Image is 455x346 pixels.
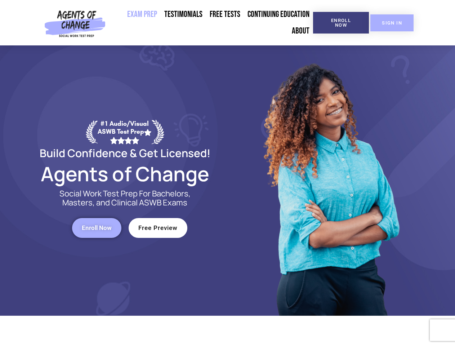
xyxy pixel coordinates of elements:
[370,14,414,31] a: SIGN IN
[206,6,244,23] a: Free Tests
[22,148,228,158] h2: Build Confidence & Get Licensed!
[124,6,161,23] a: Exam Prep
[129,218,187,238] a: Free Preview
[98,120,152,144] div: #1 Audio/Visual ASWB Test Prep
[72,218,121,238] a: Enroll Now
[108,6,313,39] nav: Menu
[382,21,402,25] span: SIGN IN
[82,225,112,231] span: Enroll Now
[161,6,206,23] a: Testimonials
[325,18,357,27] span: Enroll Now
[288,23,313,39] a: About
[258,45,402,316] img: Website Image 1 (1)
[51,189,199,207] p: Social Work Test Prep For Bachelors, Masters, and Clinical ASWB Exams
[138,225,178,231] span: Free Preview
[22,165,228,182] h2: Agents of Change
[313,12,369,34] a: Enroll Now
[244,6,313,23] a: Continuing Education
